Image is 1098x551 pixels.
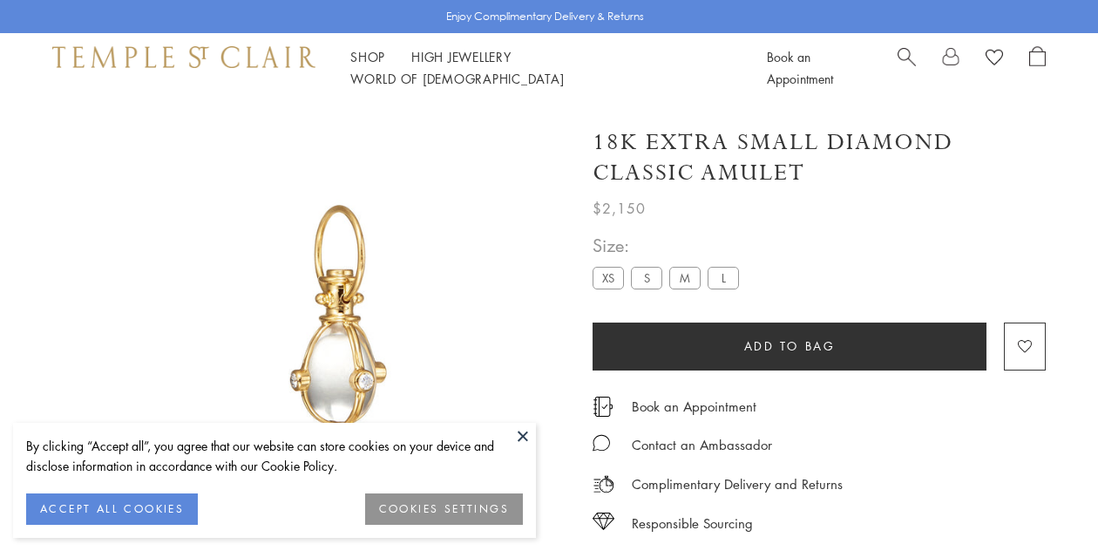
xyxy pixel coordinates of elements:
button: COOKIES SETTINGS [365,493,523,525]
a: Book an Appointment [767,48,833,87]
button: Add to bag [593,323,986,371]
label: M [669,267,701,289]
span: Add to bag [744,337,836,356]
img: icon_appointment.svg [593,397,613,417]
span: $2,150 [593,197,646,220]
nav: Main navigation [350,46,728,90]
label: XS [593,267,624,289]
div: By clicking “Accept all”, you agree that our website can store cookies on your device and disclos... [26,436,523,476]
span: Size: [593,231,746,260]
div: Responsible Sourcing [632,513,753,534]
a: World of [DEMOGRAPHIC_DATA]World of [DEMOGRAPHIC_DATA] [350,70,564,87]
a: Book an Appointment [632,397,756,416]
label: L [708,267,739,289]
img: MessageIcon-01_2.svg [593,434,610,452]
button: ACCEPT ALL COOKIES [26,493,198,525]
p: Enjoy Complimentary Delivery & Returns [446,8,644,25]
a: View Wishlist [986,46,1003,72]
img: Temple St. Clair [52,46,315,67]
p: Complimentary Delivery and Returns [632,473,843,495]
a: High JewelleryHigh Jewellery [411,48,512,65]
h1: 18K Extra Small Diamond Classic Amulet [593,127,1046,188]
a: Search [898,46,916,90]
div: Contact an Ambassador [632,434,772,456]
a: ShopShop [350,48,385,65]
img: icon_delivery.svg [593,473,614,495]
a: Open Shopping Bag [1029,46,1046,90]
label: S [631,267,662,289]
img: icon_sourcing.svg [593,513,614,530]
